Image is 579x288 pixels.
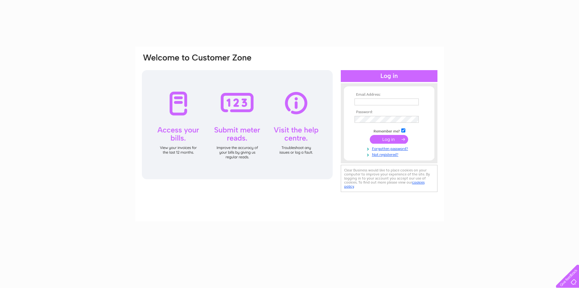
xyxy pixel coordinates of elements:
th: Email Address: [353,93,425,97]
div: Clear Business would like to place cookies on your computer to improve your experience of the sit... [341,165,437,192]
input: Submit [370,135,408,144]
a: cookies policy [344,180,425,189]
th: Password: [353,110,425,114]
a: Not registered? [355,151,425,157]
a: Forgotten password? [355,145,425,151]
td: Remember me? [353,127,425,134]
